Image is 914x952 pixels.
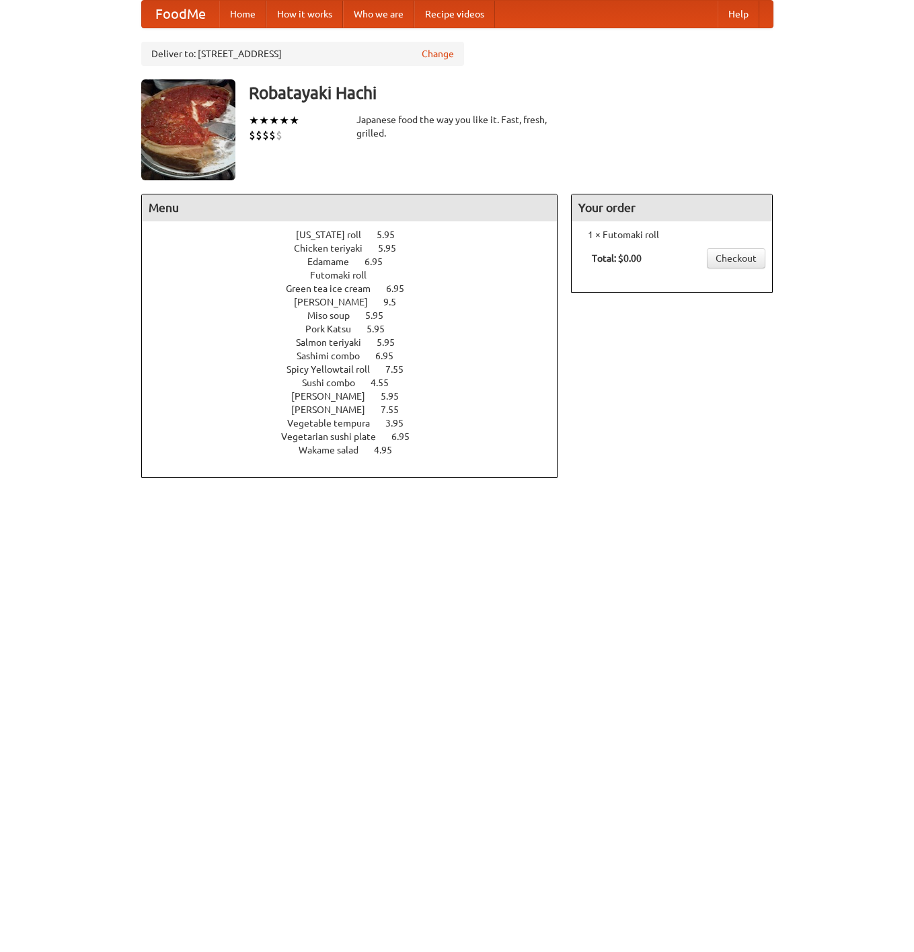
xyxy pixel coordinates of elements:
[249,128,256,143] li: $
[343,1,414,28] a: Who we are
[385,364,417,375] span: 7.55
[377,337,408,348] span: 5.95
[307,310,408,321] a: Miso soup 5.95
[141,79,235,180] img: angular.jpg
[302,377,414,388] a: Sushi combo 4.55
[142,1,219,28] a: FoodMe
[365,256,396,267] span: 6.95
[286,283,384,294] span: Green tea ice cream
[296,337,375,348] span: Salmon teriyaki
[287,418,383,429] span: Vegetable tempura
[374,445,406,455] span: 4.95
[256,128,262,143] li: $
[291,404,424,415] a: [PERSON_NAME] 7.55
[294,243,376,254] span: Chicken teriyaki
[310,270,380,281] span: Futomaki roll
[297,351,373,361] span: Sashimi combo
[142,194,558,221] h4: Menu
[294,297,421,307] a: [PERSON_NAME] 9.5
[375,351,407,361] span: 6.95
[262,128,269,143] li: $
[287,364,428,375] a: Spicy Yellowtail roll 7.55
[249,79,773,106] h3: Robatayaki Hachi
[141,42,464,66] div: Deliver to: [STREET_ADDRESS]
[718,1,759,28] a: Help
[381,391,412,402] span: 5.95
[297,351,418,361] a: Sashimi combo 6.95
[287,418,428,429] a: Vegetable tempura 3.95
[377,229,408,240] span: 5.95
[219,1,266,28] a: Home
[383,297,410,307] span: 9.5
[572,194,772,221] h4: Your order
[307,256,363,267] span: Edamame
[291,391,379,402] span: [PERSON_NAME]
[291,391,424,402] a: [PERSON_NAME] 5.95
[310,270,405,281] a: Futomaki roll
[707,248,765,268] a: Checkout
[296,229,420,240] a: [US_STATE] roll 5.95
[367,324,398,334] span: 5.95
[281,431,434,442] a: Vegetarian sushi plate 6.95
[249,113,259,128] li: ★
[281,431,389,442] span: Vegetarian sushi plate
[289,113,299,128] li: ★
[307,310,363,321] span: Miso soup
[279,113,289,128] li: ★
[386,283,418,294] span: 6.95
[299,445,372,455] span: Wakame salad
[294,297,381,307] span: [PERSON_NAME]
[299,445,417,455] a: Wakame salad 4.95
[385,418,417,429] span: 3.95
[302,377,369,388] span: Sushi combo
[305,324,365,334] span: Pork Katsu
[414,1,495,28] a: Recipe videos
[259,113,269,128] li: ★
[266,1,343,28] a: How it works
[305,324,410,334] a: Pork Katsu 5.95
[286,283,429,294] a: Green tea ice cream 6.95
[287,364,383,375] span: Spicy Yellowtail roll
[356,113,558,140] div: Japanese food the way you like it. Fast, fresh, grilled.
[371,377,402,388] span: 4.55
[296,229,375,240] span: [US_STATE] roll
[276,128,282,143] li: $
[307,256,408,267] a: Edamame 6.95
[378,243,410,254] span: 5.95
[291,404,379,415] span: [PERSON_NAME]
[391,431,423,442] span: 6.95
[269,113,279,128] li: ★
[381,404,412,415] span: 7.55
[422,47,454,61] a: Change
[578,228,765,242] li: 1 × Futomaki roll
[296,337,420,348] a: Salmon teriyaki 5.95
[365,310,397,321] span: 5.95
[294,243,421,254] a: Chicken teriyaki 5.95
[592,253,642,264] b: Total: $0.00
[269,128,276,143] li: $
